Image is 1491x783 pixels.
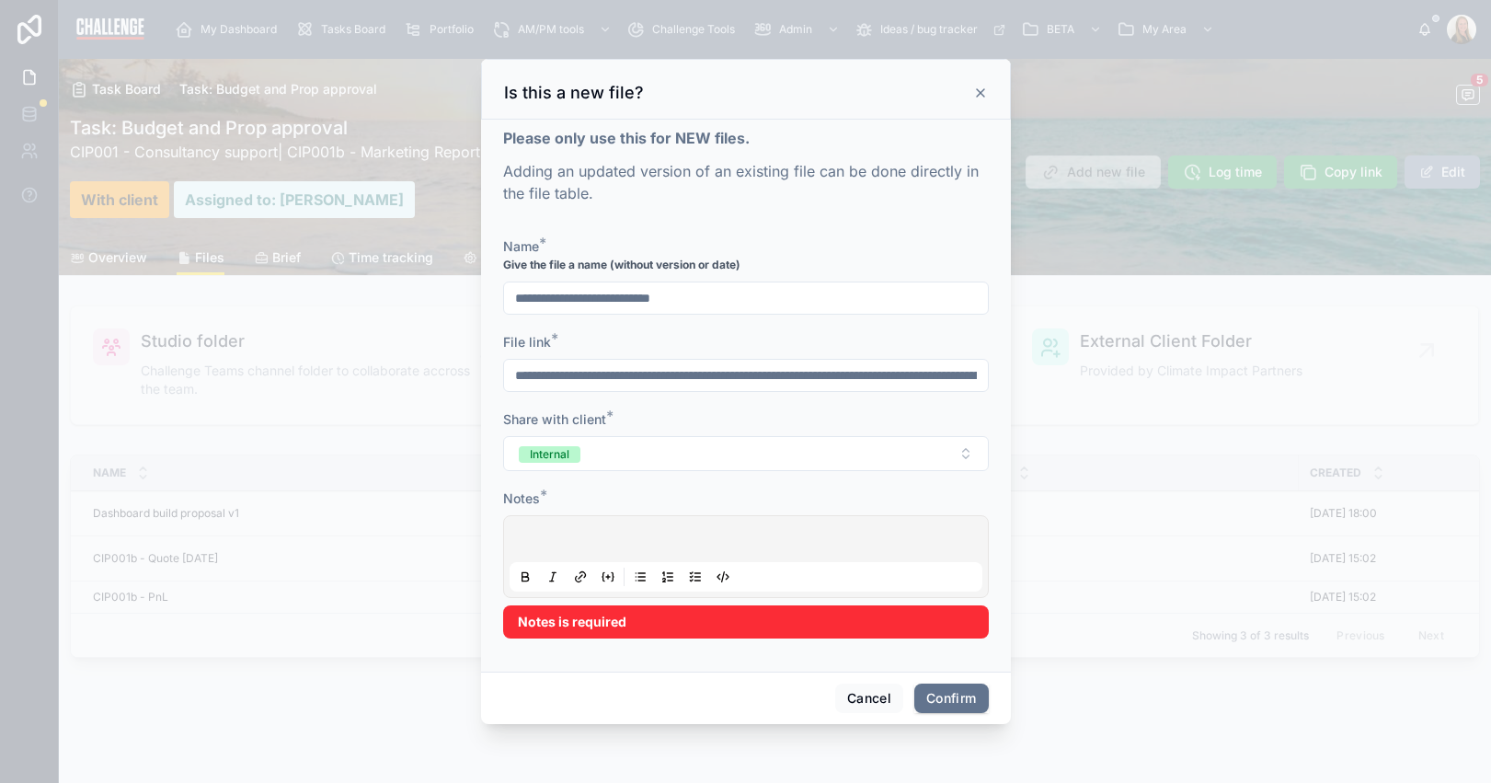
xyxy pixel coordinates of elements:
strong: Give the file a name (without version or date) [503,258,740,272]
div: Internal [530,446,569,463]
h3: Is this a new file? [504,82,644,104]
button: Confirm [914,684,988,713]
span: Name [503,238,539,254]
button: Cancel [835,684,903,713]
strong: Please only use this for NEW files. [503,129,750,147]
span: Notes [503,490,540,506]
span: Share with client [503,411,606,427]
p: Adding an updated version of an existing file can be done directly in the file table. [503,160,989,204]
button: Select Button [503,436,989,471]
span: File link [503,334,551,350]
div: Notes is required [503,605,989,639]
